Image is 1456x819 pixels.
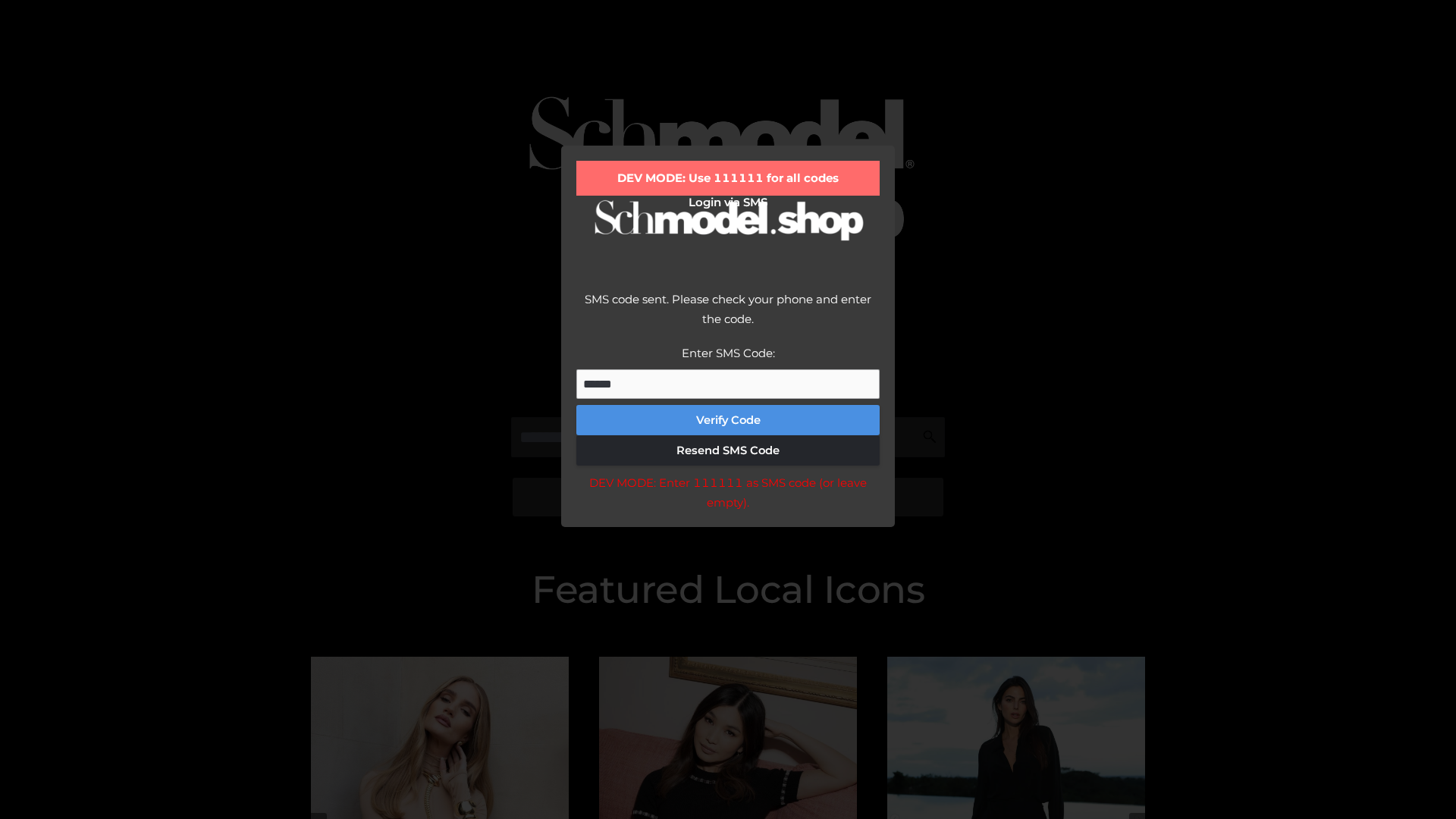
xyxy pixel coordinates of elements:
[576,196,880,209] h2: Login via SMS
[576,435,880,466] button: Resend SMS Code
[576,405,880,435] button: Verify Code
[576,290,880,344] div: SMS code sent. Please check your phone and enter the code.
[682,346,775,360] label: Enter SMS Code:
[576,473,880,512] div: DEV MODE: Enter 111111 as SMS code (or leave empty).
[576,161,880,196] div: DEV MODE: Use 111111 for all codes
